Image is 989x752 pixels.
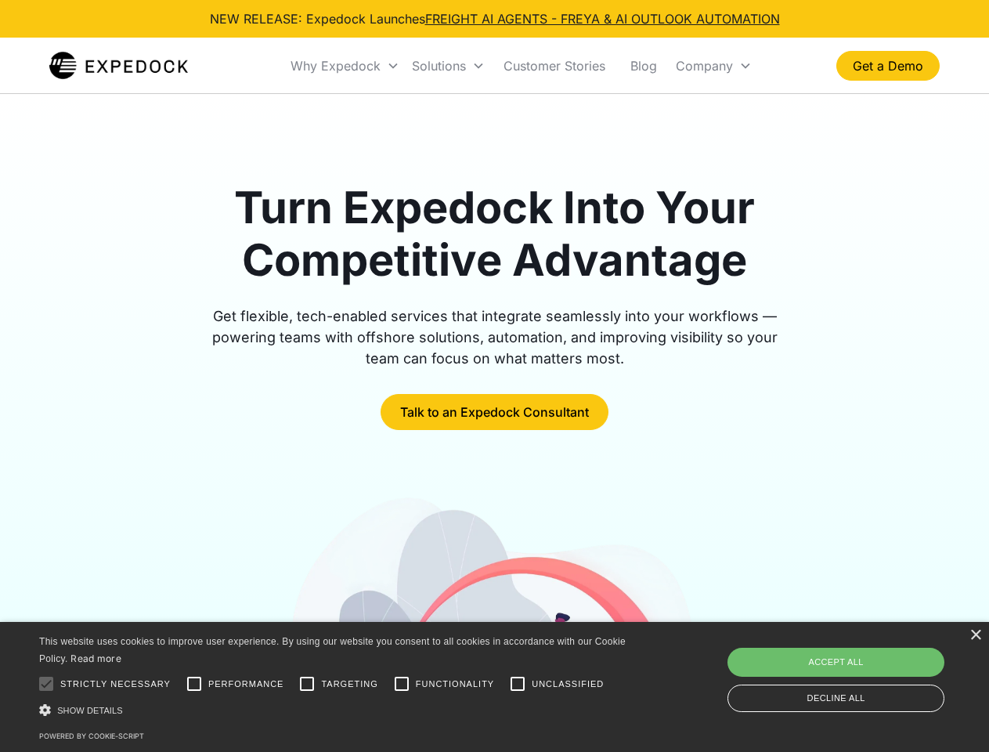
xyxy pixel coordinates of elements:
[57,706,123,715] span: Show details
[194,182,796,287] h1: Turn Expedock Into Your Competitive Advantage
[381,394,608,430] a: Talk to an Expedock Consultant
[618,39,670,92] a: Blog
[425,11,780,27] a: FREIGHT AI AGENTS - FREYA & AI OUTLOOK AUTOMATION
[49,50,188,81] img: Expedock Logo
[836,51,940,81] a: Get a Demo
[60,678,171,691] span: Strictly necessary
[284,39,406,92] div: Why Expedock
[532,678,604,691] span: Unclassified
[208,678,284,691] span: Performance
[321,678,377,691] span: Targeting
[728,583,989,752] iframe: Chat Widget
[210,9,780,28] div: NEW RELEASE: Expedock Launches
[406,39,491,92] div: Solutions
[416,678,494,691] span: Functionality
[39,702,631,718] div: Show details
[70,653,121,664] a: Read more
[491,39,618,92] a: Customer Stories
[194,305,796,369] div: Get flexible, tech-enabled services that integrate seamlessly into your workflows — powering team...
[412,58,466,74] div: Solutions
[291,58,381,74] div: Why Expedock
[39,636,626,665] span: This website uses cookies to improve user experience. By using our website you consent to all coo...
[49,50,188,81] a: home
[676,58,733,74] div: Company
[39,732,144,740] a: Powered by cookie-script
[670,39,758,92] div: Company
